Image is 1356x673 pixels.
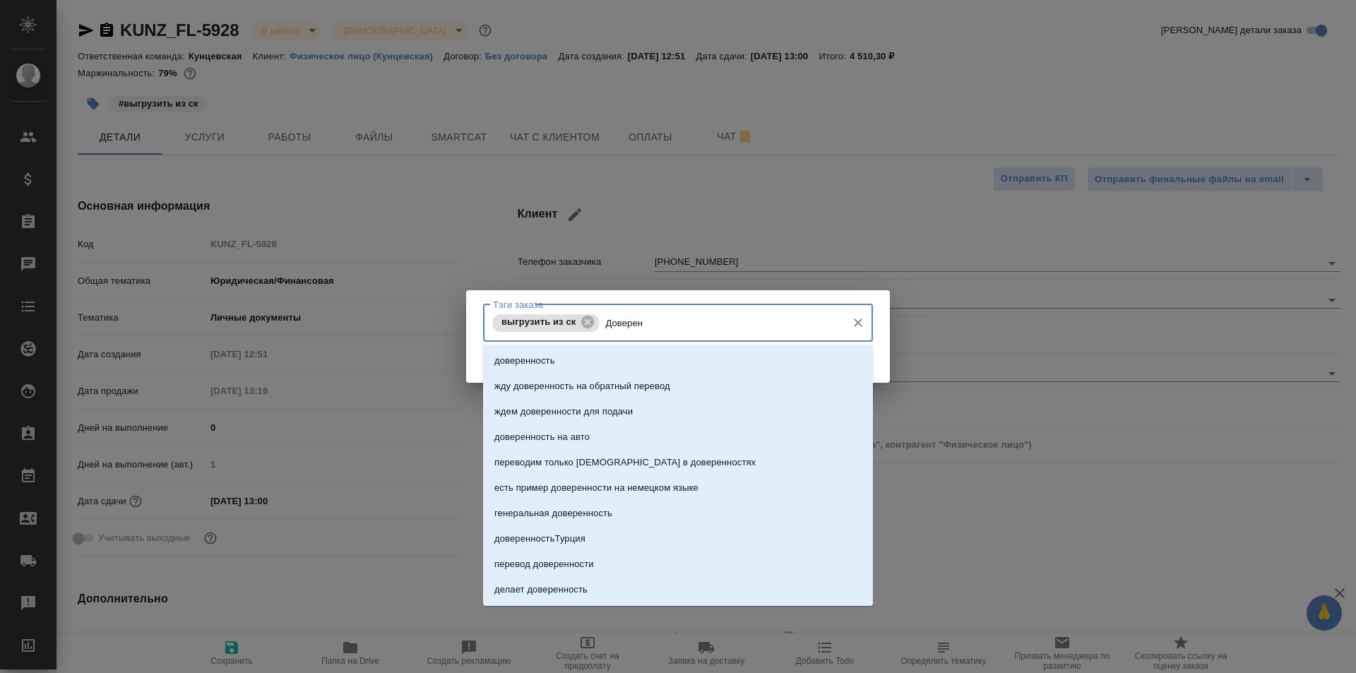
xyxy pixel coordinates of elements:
p: перевод доверенности [494,557,594,571]
p: доверенность [494,354,555,368]
p: ждем доверенности для подачи [494,405,633,419]
div: выгрузить из ск [493,314,599,332]
button: Очистить [848,313,868,333]
p: есть пример доверенности на немецком языке [494,481,698,495]
p: делает доверенность [494,583,588,597]
p: доверенность на авто [494,430,590,444]
p: переводим только [DEMOGRAPHIC_DATA] в доверенностях [494,455,756,470]
p: генеральная доверенность [494,506,612,520]
span: выгрузить из ск [493,316,584,327]
p: доверенностьТурция [494,532,585,546]
p: жду доверенность на обратный перевод [494,379,670,393]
